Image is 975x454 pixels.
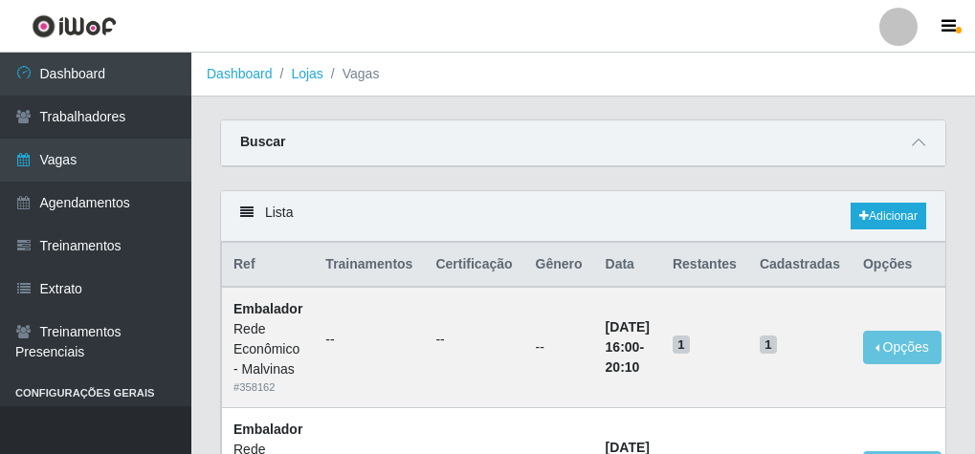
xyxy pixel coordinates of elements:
a: Lojas [291,66,322,81]
img: CoreUI Logo [32,14,117,38]
strong: Embalador [233,422,302,437]
strong: Buscar [240,134,285,149]
th: Restantes [661,243,748,288]
a: Adicionar [851,203,926,229]
a: Dashboard [207,66,273,81]
time: [DATE] 16:00 [606,319,650,355]
th: Certificação [424,243,523,288]
div: Rede Econômico - Malvinas [233,319,302,379]
th: Opções [852,243,953,288]
th: Cadastradas [748,243,852,288]
span: 1 [673,335,690,355]
span: 1 [760,335,777,355]
time: 20:10 [606,359,640,375]
ul: -- [435,330,512,350]
td: -- [524,287,594,407]
th: Ref [222,243,315,288]
button: Opções [863,331,942,364]
strong: Embalador [233,301,302,316]
th: Gênero [524,243,594,288]
div: # 358162 [233,379,302,396]
th: Trainamentos [314,243,424,288]
li: Vagas [323,64,380,84]
nav: breadcrumb [191,53,975,97]
div: Lista [221,191,945,242]
strong: - [606,319,650,375]
ul: -- [325,330,412,350]
th: Data [594,243,661,288]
